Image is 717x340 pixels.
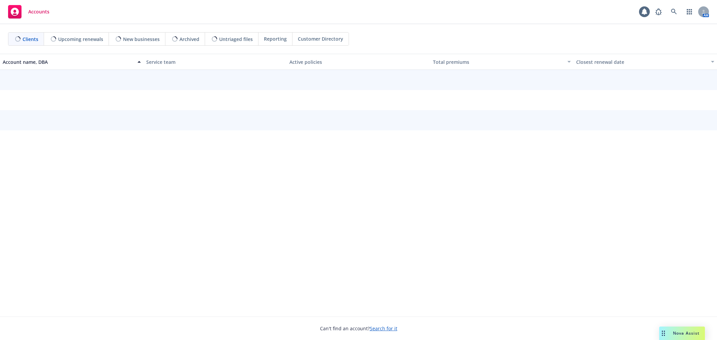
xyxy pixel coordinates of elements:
span: Can't find an account? [320,325,397,332]
span: Nova Assist [673,330,700,336]
div: Total premiums [433,58,564,66]
a: Report a Bug [652,5,665,18]
span: Customer Directory [298,35,343,42]
div: Service team [146,58,284,66]
button: Total premiums [430,54,574,70]
span: Clients [23,36,38,43]
button: Active policies [287,54,430,70]
span: Upcoming renewals [58,36,103,43]
a: Search for it [370,325,397,332]
button: Service team [144,54,287,70]
a: Switch app [683,5,696,18]
span: New businesses [123,36,160,43]
span: Untriaged files [219,36,253,43]
div: Active policies [289,58,428,66]
a: Accounts [5,2,52,21]
button: Nova Assist [659,327,705,340]
button: Closest renewal date [573,54,717,70]
span: Accounts [28,9,49,14]
span: Archived [180,36,199,43]
a: Search [667,5,681,18]
div: Closest renewal date [576,58,707,66]
div: Account name, DBA [3,58,133,66]
span: Reporting [264,35,287,42]
div: Drag to move [659,327,668,340]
